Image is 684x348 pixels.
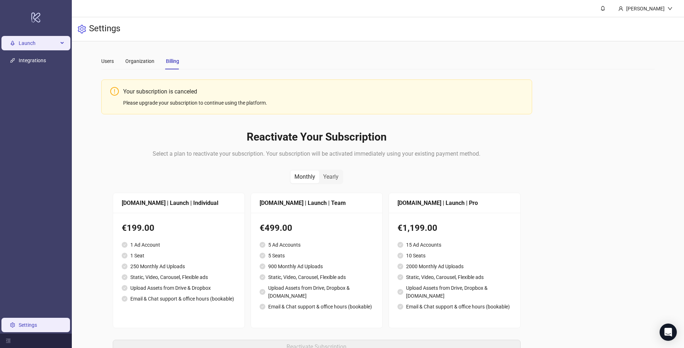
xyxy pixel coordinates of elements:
div: Please upgrade your subscription to continue using the platform. [123,99,523,107]
li: Static, Video, Carousel, Flexible ads [397,273,512,281]
div: [DOMAIN_NAME] | Launch | Pro [397,198,512,207]
span: Select a plan to reactivate your subscription. Your subscription will be activated immediately us... [153,150,480,157]
span: check-circle [122,242,127,248]
div: Billing [166,57,179,65]
span: down [667,6,673,11]
li: Upload Assets from Drive, Dropbox & [DOMAIN_NAME] [260,284,374,300]
span: setting [78,25,86,33]
span: user [618,6,623,11]
div: [DOMAIN_NAME] | Launch | Team [260,198,374,207]
li: Email & Chat support & office hours (bookable) [122,295,236,303]
span: check-circle [397,264,403,269]
li: 10 Seats [397,252,512,260]
li: 5 Seats [260,252,374,260]
span: check-circle [122,274,127,280]
li: Static, Video, Carousel, Flexible ads [260,273,374,281]
span: exclamation-circle [110,87,119,96]
span: check-circle [397,253,403,258]
span: check-circle [260,274,265,280]
li: 1 Ad Account [122,241,236,249]
li: Upload Assets from Drive & Dropbox [122,284,236,292]
span: bell [600,6,605,11]
li: 5 Ad Accounts [260,241,374,249]
span: check-circle [260,304,265,310]
span: check-circle [397,289,403,295]
a: Settings [19,322,37,328]
div: €499.00 [260,221,374,235]
li: 1 Seat [122,252,236,260]
div: Your subscription is canceled [123,87,523,96]
div: [DOMAIN_NAME] | Launch | Individual [122,198,236,207]
li: Email & Chat support & office hours (bookable) [260,303,374,311]
span: check-circle [122,264,127,269]
li: 900 Monthly Ad Uploads [260,262,374,270]
li: Upload Assets from Drive, Dropbox & [DOMAIN_NAME] [397,284,512,300]
h3: Settings [89,23,120,35]
a: Integrations [19,58,46,63]
span: rocket [10,41,15,46]
span: Launch [19,36,58,50]
span: menu-fold [6,338,11,343]
div: Monthly [290,170,319,183]
li: 2000 Monthly Ad Uploads [397,262,512,270]
span: check-circle [397,304,403,310]
li: 15 Ad Accounts [397,241,512,249]
div: Organization [125,57,154,65]
span: check-circle [260,264,265,269]
li: Static, Video, Carousel, Flexible ads [122,273,236,281]
div: Open Intercom Messenger [660,324,677,341]
h2: Reactivate Your Subscription [113,130,521,144]
div: segmented control [290,170,343,184]
span: check-circle [122,285,127,291]
span: check-circle [122,296,127,302]
li: 250 Monthly Ad Uploads [122,262,236,270]
div: €1,199.00 [397,221,512,235]
span: check-circle [260,253,265,258]
span: check-circle [122,253,127,258]
div: Yearly [319,170,343,183]
li: Email & Chat support & office hours (bookable) [397,303,512,311]
div: €199.00 [122,221,236,235]
div: [PERSON_NAME] [623,5,667,13]
span: check-circle [397,274,403,280]
div: Users [101,57,114,65]
span: check-circle [260,242,265,248]
span: check-circle [260,289,265,295]
span: check-circle [397,242,403,248]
